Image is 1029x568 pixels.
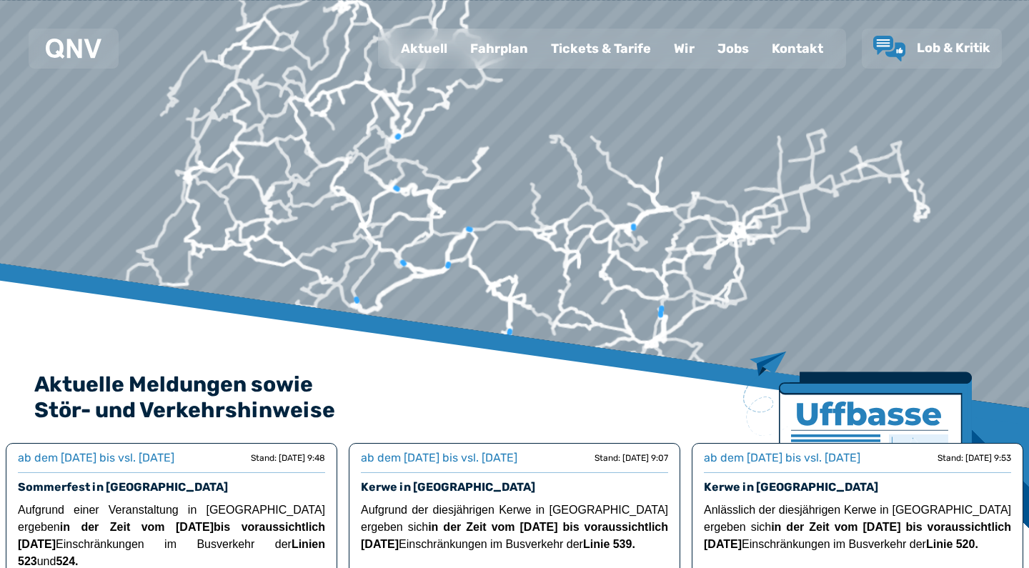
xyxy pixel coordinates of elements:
div: Stand: [DATE] 9:53 [938,452,1011,464]
a: Jobs [706,30,760,67]
span: Aufgrund der diesjährigen Kerwe in [GEOGRAPHIC_DATA] ergeben sich Einschränkungen im Busverkehr der [361,504,668,550]
div: ab dem [DATE] bis vsl. [DATE] [361,449,517,467]
a: Aktuell [389,30,459,67]
strong: in der Zeit vom [DATE] bis voraussichtlich [DATE] [361,521,668,550]
div: Stand: [DATE] 9:48 [251,452,325,464]
a: Sommerfest in [GEOGRAPHIC_DATA] [18,480,228,494]
a: Fahrplan [459,30,540,67]
span: Anlässlich der diesjährigen Kerwe in [GEOGRAPHIC_DATA] ergeben sich Einschränkungen im Busverkehr... [704,504,1011,550]
span: Aufgrund einer Veranstaltung in [GEOGRAPHIC_DATA] ergeben Einschränkungen im Busverkehr der und [18,504,325,567]
img: QNV Logo [46,39,101,59]
strong: in der Zeit vom [DATE] bis voraussichtlich [DATE] [704,521,1011,550]
a: Lob & Kritik [873,36,990,61]
strong: Linie 539. [583,538,635,550]
img: Zeitung mit Titel Uffbase [743,352,972,529]
h2: Aktuelle Meldungen sowie Stör- und Verkehrshinweise [34,372,995,423]
span: Lob & Kritik [917,40,990,56]
a: Kontakt [760,30,835,67]
strong: in der Zeit vom [DATE] [60,521,214,533]
a: Kerwe in [GEOGRAPHIC_DATA] [704,480,878,494]
a: Kerwe in [GEOGRAPHIC_DATA] [361,480,535,494]
div: ab dem [DATE] bis vsl. [DATE] [18,449,174,467]
strong: Linie 520. [926,538,978,550]
div: Stand: [DATE] 9:07 [595,452,668,464]
a: QNV Logo [46,34,101,63]
strong: 524. [56,555,78,567]
div: ab dem [DATE] bis vsl. [DATE] [704,449,860,467]
a: Tickets & Tarife [540,30,662,67]
a: Wir [662,30,706,67]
